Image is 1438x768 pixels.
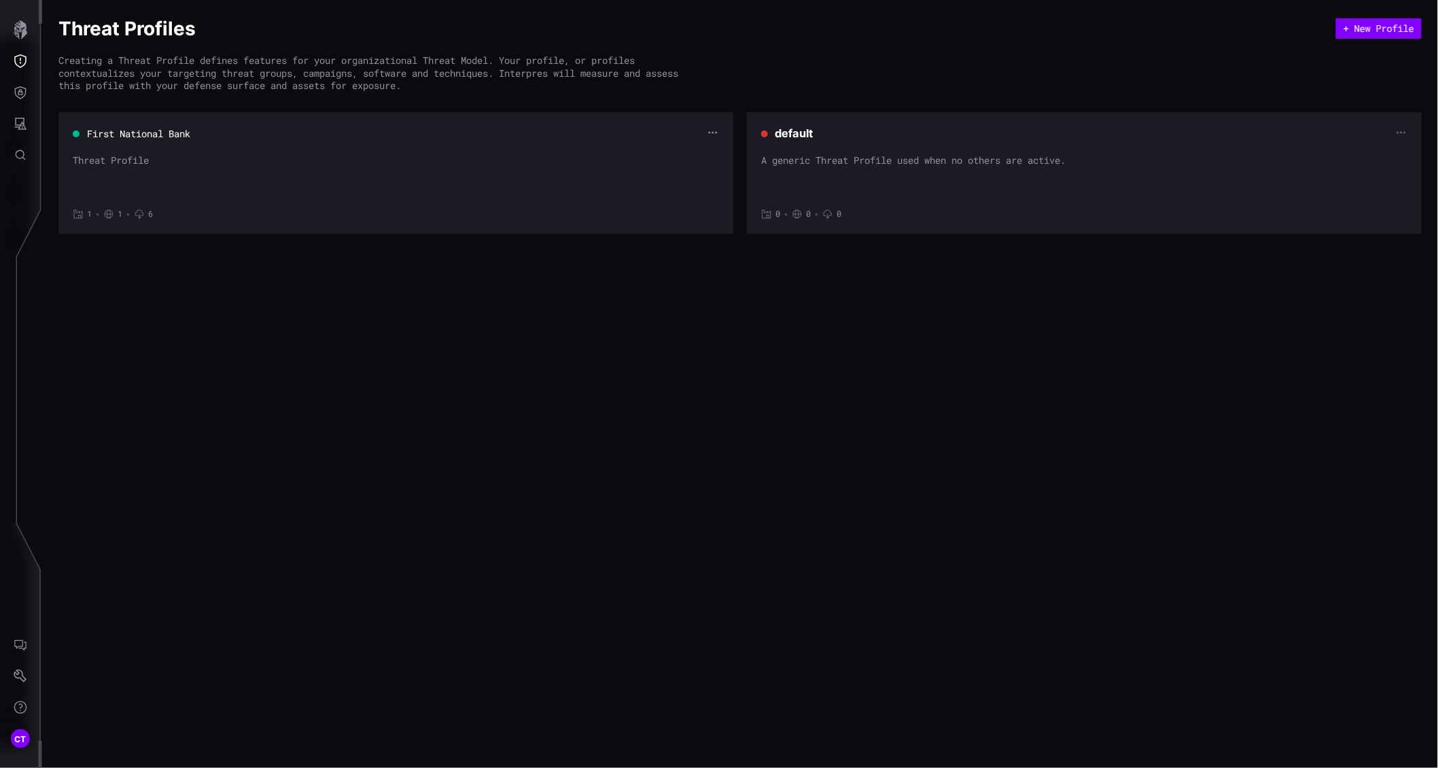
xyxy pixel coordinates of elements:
[148,209,153,220] span: 6
[58,54,690,92] div: Creating a Threat Profile defines features for your organizational Threat Model. Your profile, or...
[1,723,40,754] button: CT
[1336,18,1422,39] button: + New Profile
[95,209,100,220] span: •
[58,16,1336,41] h1: Threat Profiles
[814,209,819,220] span: •
[837,209,841,220] span: 0
[761,154,1407,195] div: A generic Threat Profile used when no others are active.
[784,209,788,220] span: •
[126,209,130,220] span: •
[14,732,27,746] span: CT
[775,209,780,220] span: 0
[806,209,811,220] span: 0
[73,154,719,195] div: Threat Profile
[86,127,191,141] button: First National Bank
[775,126,813,140] span: default
[87,209,92,220] span: 1
[118,209,122,220] span: 1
